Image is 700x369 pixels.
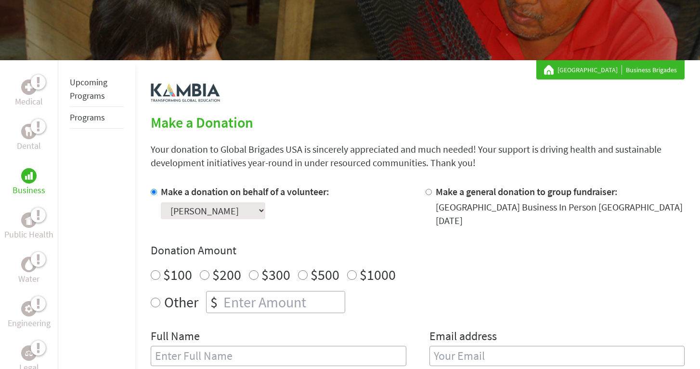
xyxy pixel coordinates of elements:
[4,228,53,241] p: Public Health
[25,305,33,313] img: Engineering
[207,291,221,313] div: $
[163,265,192,284] label: $100
[436,185,618,198] label: Make a general donation to group fundraiser:
[21,79,37,95] div: Medical
[25,127,33,136] img: Dental
[25,83,33,91] img: Medical
[221,291,345,313] input: Enter Amount
[544,65,677,75] div: Business Brigades
[15,79,43,108] a: MedicalMedical
[15,95,43,108] p: Medical
[21,212,37,228] div: Public Health
[70,77,107,101] a: Upcoming Programs
[25,350,33,356] img: Legal Empowerment
[436,200,685,227] div: [GEOGRAPHIC_DATA] Business In Person [GEOGRAPHIC_DATA] [DATE]
[151,83,220,102] img: logo-kambia.png
[25,215,33,225] img: Public Health
[429,346,685,366] input: Your Email
[311,265,339,284] label: $500
[4,212,53,241] a: Public HealthPublic Health
[151,143,685,170] p: Your donation to Global Brigades USA is sincerely appreciated and much needed! Your support is dr...
[151,114,685,131] h2: Make a Donation
[21,257,37,272] div: Water
[164,291,198,313] label: Other
[8,316,51,330] p: Engineering
[70,72,124,107] li: Upcoming Programs
[13,184,45,197] p: Business
[21,168,37,184] div: Business
[21,301,37,316] div: Engineering
[21,345,37,361] div: Legal Empowerment
[151,329,200,346] label: Full Name
[212,265,241,284] label: $200
[17,139,41,153] p: Dental
[151,346,406,366] input: Enter Full Name
[261,265,290,284] label: $300
[18,257,39,286] a: WaterWater
[70,112,105,123] a: Programs
[8,301,51,330] a: EngineeringEngineering
[557,65,622,75] a: [GEOGRAPHIC_DATA]
[360,265,396,284] label: $1000
[429,329,497,346] label: Email address
[151,243,685,258] h4: Donation Amount
[13,168,45,197] a: BusinessBusiness
[21,124,37,139] div: Dental
[70,107,124,129] li: Programs
[18,272,39,286] p: Water
[17,124,41,153] a: DentalDental
[25,259,33,270] img: Water
[25,172,33,180] img: Business
[161,185,329,198] label: Make a donation on behalf of a volunteer:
